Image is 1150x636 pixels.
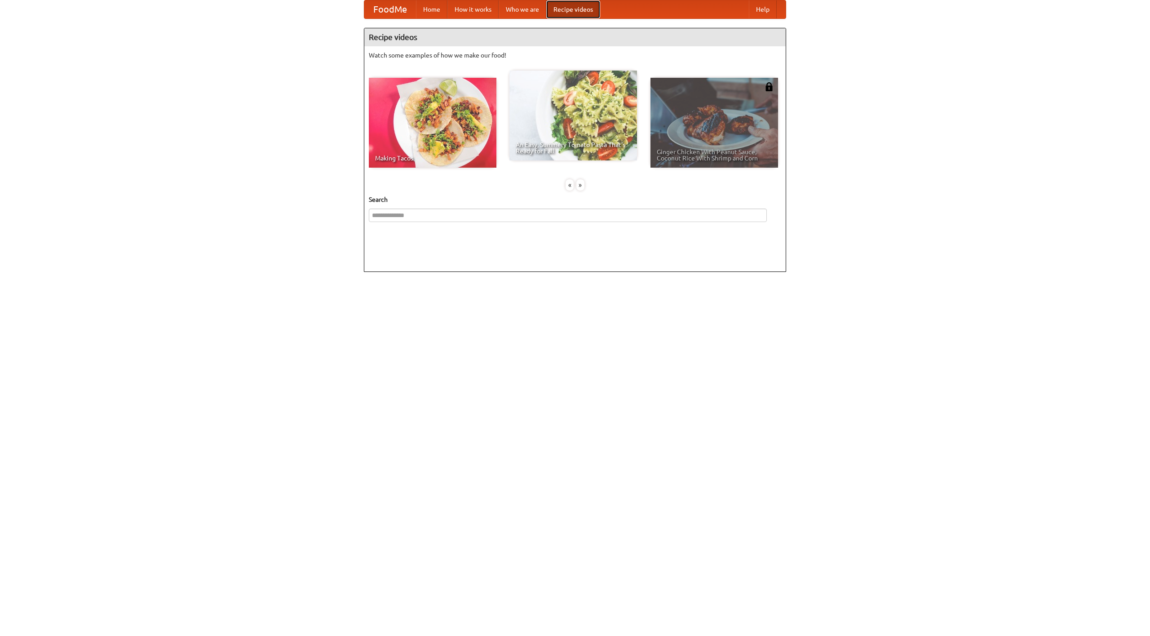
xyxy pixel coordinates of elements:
p: Watch some examples of how we make our food! [369,51,781,60]
a: Home [416,0,447,18]
div: » [576,179,584,191]
h5: Search [369,195,781,204]
h4: Recipe videos [364,28,786,46]
a: Who we are [499,0,546,18]
span: An Easy, Summery Tomato Pasta That's Ready for Fall [516,142,631,154]
a: How it works [447,0,499,18]
span: Making Tacos [375,155,490,161]
img: 483408.png [765,82,774,91]
a: Recipe videos [546,0,600,18]
a: FoodMe [364,0,416,18]
a: Help [749,0,777,18]
a: Making Tacos [369,78,496,168]
div: « [566,179,574,191]
a: An Easy, Summery Tomato Pasta That's Ready for Fall [509,71,637,160]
